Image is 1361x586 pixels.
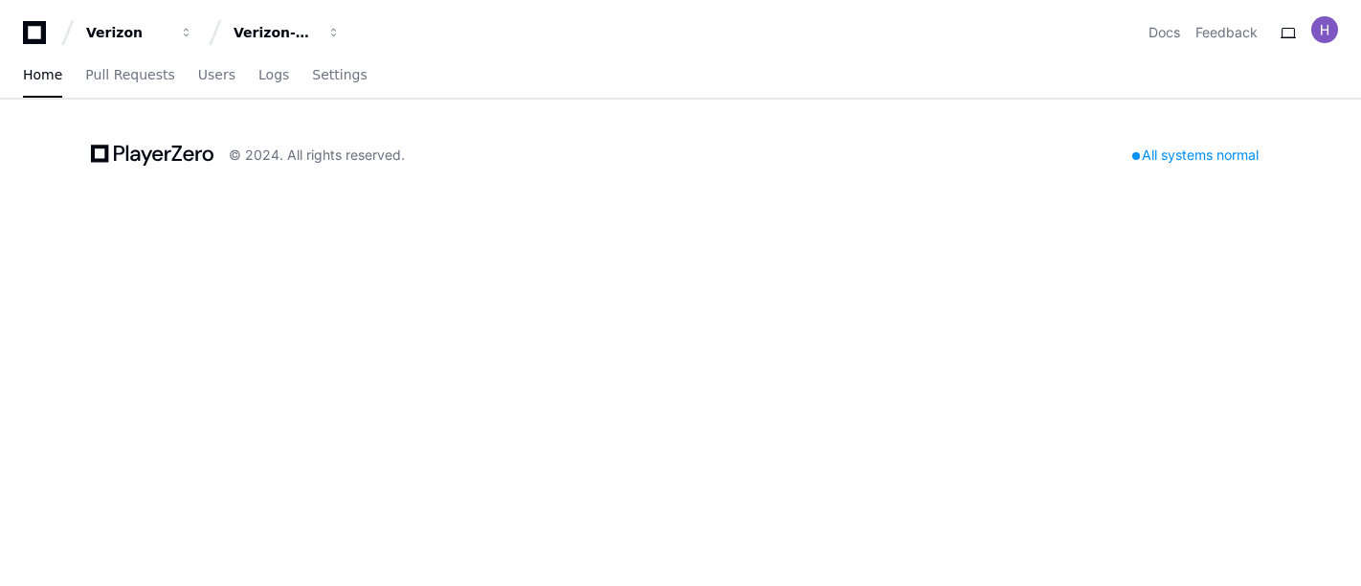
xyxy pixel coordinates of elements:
span: Pull Requests [85,69,174,80]
a: Users [198,54,235,98]
span: Users [198,69,235,80]
button: Verizon-Clarify-Order-Management [226,15,348,50]
a: Logs [258,54,289,98]
button: Verizon [78,15,201,50]
div: © 2024. All rights reserved. [229,146,405,165]
div: Verizon [86,23,168,42]
span: Settings [312,69,367,80]
img: ACg8ocLP8oxJ0EN4w4jw_aoblMRvhB2iYSmTUC3XeFbT4sYd1xVnxg=s96-c [1311,16,1338,43]
div: All systems normal [1121,142,1270,169]
a: Home [23,54,62,98]
a: Pull Requests [85,54,174,98]
span: Home [23,69,62,80]
button: Feedback [1195,23,1258,42]
a: Docs [1149,23,1180,42]
span: Logs [258,69,289,80]
a: Settings [312,54,367,98]
div: Verizon-Clarify-Order-Management [234,23,316,42]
